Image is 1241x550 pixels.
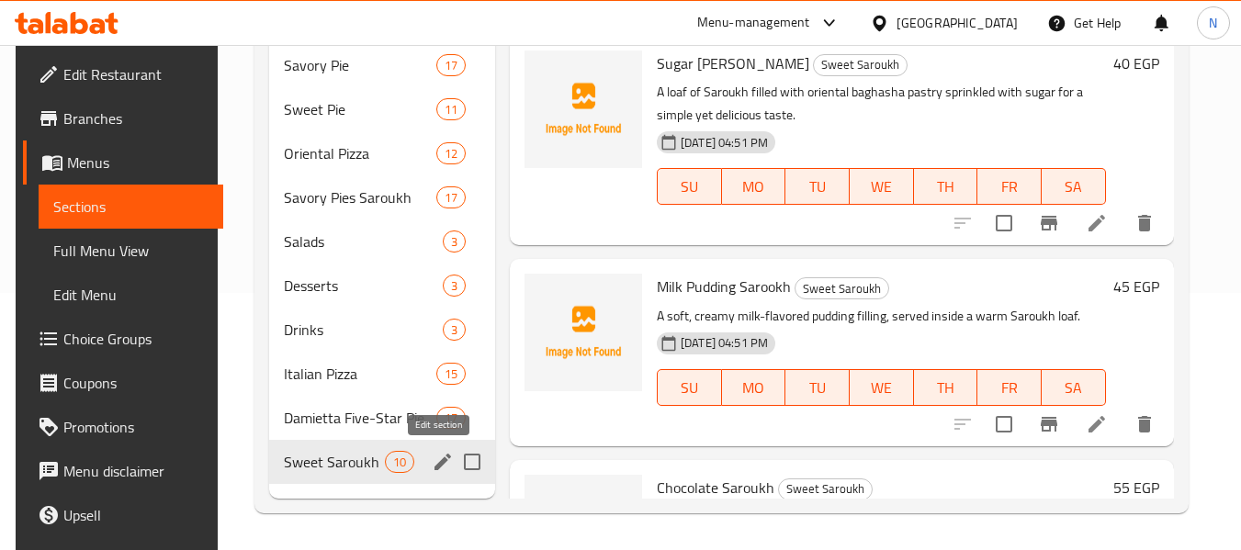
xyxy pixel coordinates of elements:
[1027,201,1071,245] button: Branch-specific-item
[39,273,223,317] a: Edit Menu
[269,264,495,308] div: Desserts3
[284,98,436,120] span: Sweet Pie
[284,319,443,341] span: Drinks
[443,319,466,341] div: items
[1209,13,1217,33] span: N
[1113,475,1159,500] h6: 55 EGP
[63,504,209,526] span: Upsell
[914,369,978,406] button: TH
[269,396,495,440] div: Damietta Five-Star Pie17
[436,407,466,429] div: items
[444,233,465,251] span: 3
[525,274,642,391] img: Milk Pudding Sarookh
[722,168,786,205] button: MO
[1042,369,1106,406] button: SA
[657,50,809,77] span: Sugar [PERSON_NAME]
[785,369,850,406] button: TU
[1042,168,1106,205] button: SA
[1113,51,1159,76] h6: 40 EGP
[657,273,791,300] span: Milk Pudding Sarookh
[977,369,1042,406] button: FR
[437,410,465,427] span: 17
[785,168,850,205] button: TU
[437,101,465,118] span: 11
[63,460,209,482] span: Menu disclaimer
[921,375,971,401] span: TH
[985,405,1023,443] span: Select to update
[795,278,888,299] span: Sweet Saroukh
[1113,274,1159,299] h6: 45 EGP
[53,284,209,306] span: Edit Menu
[437,189,465,207] span: 17
[284,142,436,164] div: Oriental Pizza
[921,174,971,200] span: TH
[778,478,873,500] div: Sweet Saroukh
[657,369,722,406] button: SU
[1086,212,1108,234] a: Edit menu item
[63,107,209,129] span: Branches
[53,196,209,218] span: Sections
[673,134,775,152] span: [DATE] 04:51 PM
[269,440,495,484] div: Sweet Saroukh10edit
[284,363,436,385] span: Italian Pizza
[673,334,775,352] span: [DATE] 04:51 PM
[1123,402,1167,446] button: delete
[657,168,722,205] button: SU
[729,375,779,401] span: MO
[437,145,465,163] span: 12
[23,140,223,185] a: Menus
[386,454,413,471] span: 10
[269,36,495,491] nav: Menu sections
[39,229,223,273] a: Full Menu View
[53,240,209,262] span: Full Menu View
[444,277,465,295] span: 3
[850,168,914,205] button: WE
[850,369,914,406] button: WE
[437,57,465,74] span: 17
[269,87,495,131] div: Sweet Pie11
[1049,375,1099,401] span: SA
[1086,413,1108,435] a: Edit menu item
[657,474,774,501] span: Chocolate Saroukh
[23,405,223,449] a: Promotions
[665,174,715,200] span: SU
[444,321,465,339] span: 3
[63,328,209,350] span: Choice Groups
[284,275,443,297] div: Desserts
[857,375,907,401] span: WE
[284,186,436,208] span: Savory Pies Saroukh
[443,275,466,297] div: items
[269,308,495,352] div: Drinks3
[793,375,842,401] span: TU
[23,493,223,537] a: Upsell
[793,174,842,200] span: TU
[284,451,385,473] span: Sweet Saroukh
[436,186,466,208] div: items
[269,219,495,264] div: Salads3
[897,13,1018,33] div: [GEOGRAPHIC_DATA]
[857,174,907,200] span: WE
[63,63,209,85] span: Edit Restaurant
[436,98,466,120] div: items
[657,305,1106,328] p: A soft, creamy milk-flavored pudding filling, served inside a warm Saroukh loaf.
[284,230,443,253] span: Salads
[795,277,889,299] div: Sweet Saroukh
[39,185,223,229] a: Sections
[525,51,642,168] img: Sugar Baghasha Saroukh
[722,369,786,406] button: MO
[914,168,978,205] button: TH
[284,54,436,76] span: Savory Pie
[269,131,495,175] div: Oriental Pizza12
[23,361,223,405] a: Coupons
[429,448,457,476] button: edit
[269,352,495,396] div: Italian Pizza15
[1027,402,1071,446] button: Branch-specific-item
[443,230,466,253] div: items
[814,54,907,75] span: Sweet Saroukh
[813,54,908,76] div: Sweet Saroukh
